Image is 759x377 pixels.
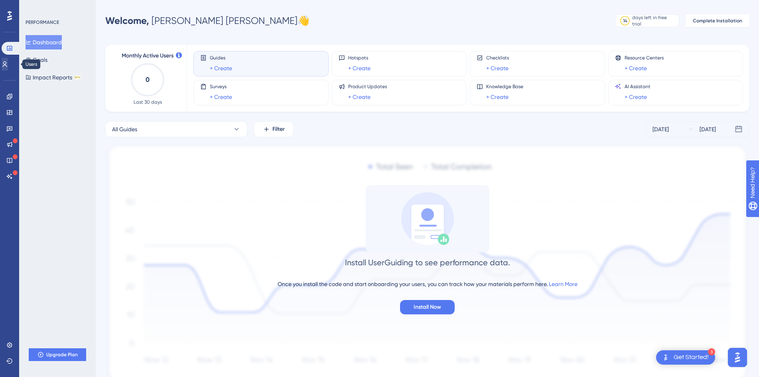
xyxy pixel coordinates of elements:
a: + Create [348,63,371,73]
div: [DATE] [653,124,669,134]
button: Impact ReportsBETA [26,70,81,85]
span: Filter [272,124,285,134]
a: + Create [486,92,509,102]
span: Surveys [210,83,232,90]
div: PERFORMANCE [26,19,59,26]
span: All Guides [112,124,137,134]
div: [DATE] [700,124,716,134]
button: Dashboard [26,35,62,49]
button: Goals [26,53,47,67]
img: launcher-image-alternative-text [661,353,670,362]
button: Filter [254,121,294,137]
button: All Guides [105,121,247,137]
span: Checklists [486,55,509,61]
span: Product Updates [348,83,387,90]
iframe: UserGuiding AI Assistant Launcher [725,345,749,369]
a: Learn More [549,281,578,287]
span: Resource Centers [625,55,664,61]
div: Once you install the code and start onboarding your users, you can track how your materials perfo... [278,279,578,289]
a: + Create [210,63,232,73]
span: Install Now [414,302,441,312]
div: 14 [623,18,627,24]
span: Need Help? [19,2,50,12]
a: + Create [486,63,509,73]
text: 0 [146,76,150,83]
span: Knowledge Base [486,83,523,90]
span: Guides [210,55,232,61]
div: [PERSON_NAME] [PERSON_NAME] 👋 [105,14,310,27]
span: Last 30 days [134,99,162,105]
span: AI Assistant [625,83,651,90]
button: Upgrade Plan [29,348,86,361]
span: Hotspots [348,55,371,61]
span: Monthly Active Users [122,51,173,61]
a: + Create [348,92,371,102]
div: 3 [708,348,715,355]
div: BETA [74,75,81,79]
span: Welcome, [105,15,149,26]
a: + Create [210,92,232,102]
div: Open Get Started! checklist, remaining modules: 3 [656,350,715,365]
a: + Create [625,63,647,73]
div: Get Started! [674,353,709,362]
a: + Create [625,92,647,102]
span: Complete Installation [693,18,742,24]
button: Install Now [400,300,455,314]
div: days left in free trial [632,14,676,27]
button: Complete Installation [686,14,749,27]
span: Upgrade Plan [46,351,78,358]
div: Install UserGuiding to see performance data. [345,257,510,268]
